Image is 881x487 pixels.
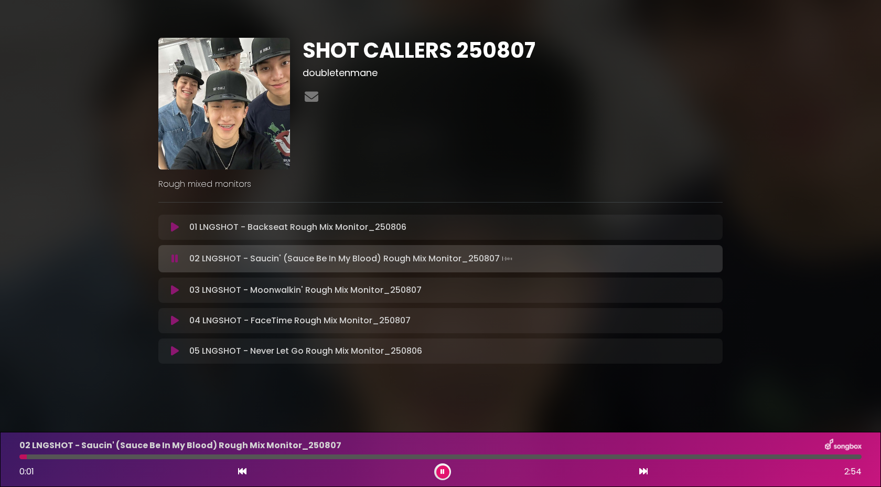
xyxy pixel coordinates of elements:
p: Rough mixed monitors [158,178,723,190]
p: 02 LNGSHOT - Saucin' (Sauce Be In My Blood) Rough Mix Monitor_250807 [189,251,514,266]
p: 05 LNGSHOT - Never Let Go Rough Mix Monitor_250806 [189,345,422,357]
p: 04 LNGSHOT - FaceTime Rough Mix Monitor_250807 [189,314,411,327]
img: EhfZEEfJT4ehH6TTm04u [158,38,290,170]
h1: SHOT CALLERS 250807 [303,38,723,63]
img: waveform4.gif [500,251,514,266]
p: 03 LNGSHOT - Moonwalkin' Rough Mix Monitor_250807 [189,284,422,297]
h3: doubletenmane [303,67,723,79]
p: 01 LNGSHOT - Backseat Rough Mix Monitor_250806 [189,221,406,234]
